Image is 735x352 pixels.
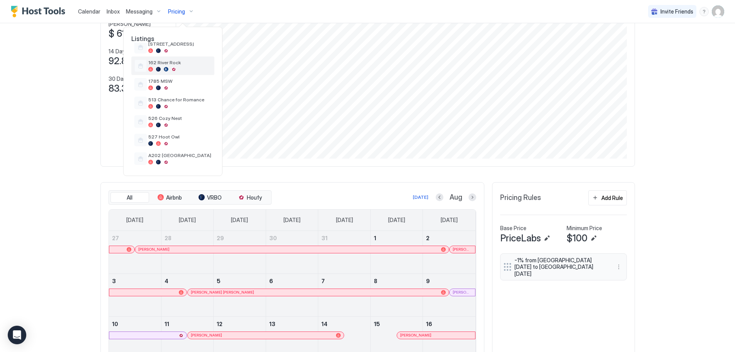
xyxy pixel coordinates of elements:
span: 513 Chance for Romance [148,97,211,103]
span: 162 River Rock [148,60,211,65]
span: A202 [GEOGRAPHIC_DATA] [148,152,211,158]
span: [STREET_ADDRESS] [148,41,211,47]
span: Listings [124,35,222,43]
span: 1785 MSW [148,78,211,84]
div: Open Intercom Messenger [8,326,26,344]
span: 527 Hoot Owl [148,134,211,140]
span: 526 Cozy Nest [148,115,211,121]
